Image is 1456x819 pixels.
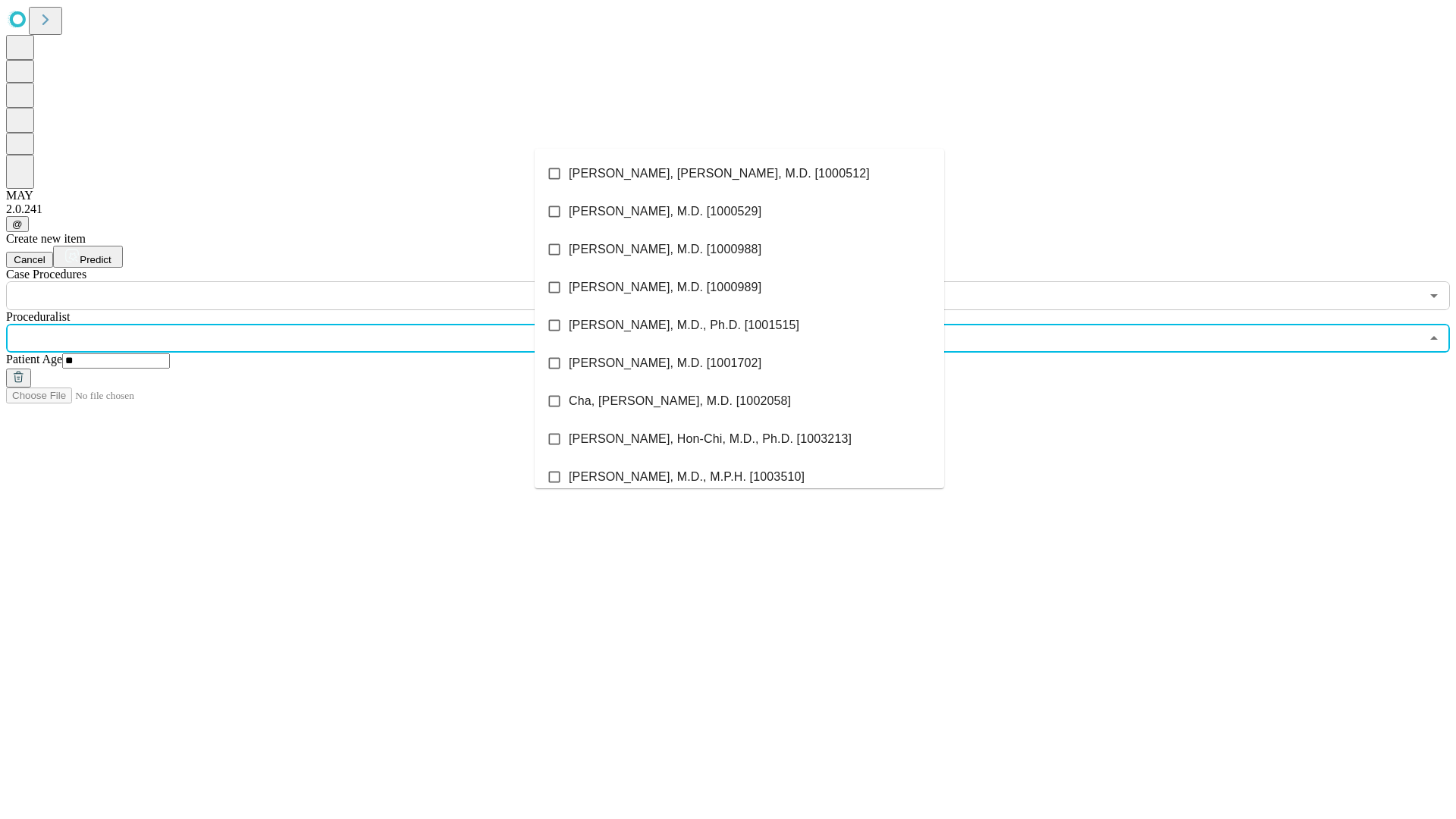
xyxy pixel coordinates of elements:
[6,353,62,366] span: Patient Age
[6,310,70,323] span: Proceduralist
[6,202,1450,216] div: 2.0.241
[6,268,86,281] span: Scheduled Procedure
[569,165,870,183] span: [PERSON_NAME], [PERSON_NAME], M.D. [1000512]
[569,392,791,410] span: Cha, [PERSON_NAME], M.D. [1002058]
[6,232,86,245] span: Create new item
[6,252,53,268] button: Cancel
[569,354,761,372] span: [PERSON_NAME], M.D. [1001702]
[1423,285,1445,306] button: Open
[80,254,111,265] span: Predict
[6,216,29,232] button: @
[569,316,799,334] span: [PERSON_NAME], M.D., Ph.D. [1001515]
[6,189,1450,202] div: MAY
[569,468,805,486] span: [PERSON_NAME], M.D., M.P.H. [1003510]
[569,202,761,221] span: [PERSON_NAME], M.D. [1000529]
[14,254,45,265] span: Cancel
[53,246,123,268] button: Predict
[569,278,761,297] span: [PERSON_NAME], M.D. [1000989]
[569,240,761,259] span: [PERSON_NAME], M.D. [1000988]
[12,218,23,230] span: @
[1423,328,1445,349] button: Close
[569,430,852,448] span: [PERSON_NAME], Hon-Chi, M.D., Ph.D. [1003213]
